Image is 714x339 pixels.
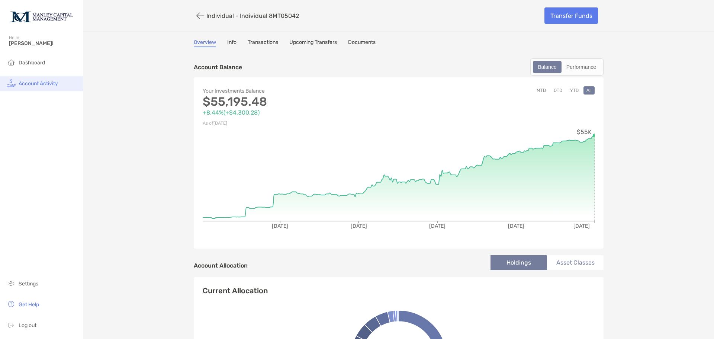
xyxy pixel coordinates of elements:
[194,39,216,47] a: Overview
[203,286,268,295] h4: Current Allocation
[547,255,604,270] li: Asset Classes
[289,39,337,47] a: Upcoming Transfers
[19,281,38,287] span: Settings
[508,223,524,229] tspan: [DATE]
[203,97,399,106] p: $55,195.48
[583,86,595,95] button: All
[534,86,549,95] button: MTD
[9,40,78,47] span: [PERSON_NAME]!
[567,86,582,95] button: YTD
[203,108,399,117] p: +8.44% ( +$4,300.28 )
[19,322,36,329] span: Log out
[551,86,565,95] button: QTD
[530,58,604,76] div: segmented control
[534,62,561,72] div: Balance
[248,39,278,47] a: Transactions
[351,223,367,229] tspan: [DATE]
[7,79,16,87] img: activity icon
[203,86,399,96] p: Your Investments Balance
[227,39,237,47] a: Info
[7,279,16,288] img: settings icon
[429,223,446,229] tspan: [DATE]
[19,301,39,308] span: Get Help
[544,7,598,24] a: Transfer Funds
[206,12,299,19] p: Individual - Individual 8MT05042
[577,128,592,135] tspan: $55K
[19,80,58,87] span: Account Activity
[194,262,248,269] h4: Account Allocation
[203,119,399,128] p: As of [DATE]
[9,3,74,30] img: Zoe Logo
[19,60,45,66] span: Dashboard
[562,62,600,72] div: Performance
[573,223,590,229] tspan: [DATE]
[7,300,16,308] img: get-help icon
[272,223,288,229] tspan: [DATE]
[7,58,16,67] img: household icon
[348,39,376,47] a: Documents
[491,255,547,270] li: Holdings
[7,320,16,329] img: logout icon
[194,63,242,72] p: Account Balance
